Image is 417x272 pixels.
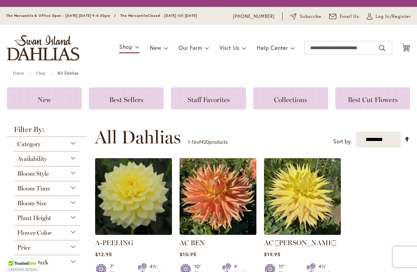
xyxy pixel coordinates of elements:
[95,251,112,258] span: $12.95
[150,44,161,51] span: New
[264,158,341,235] img: AC Jeri
[7,35,79,61] a: store logo
[348,96,398,104] span: Best Cut Flowers
[233,13,275,20] a: [PHONE_NUMBER]
[7,126,87,137] strong: Filter By:
[5,248,24,267] iframe: Launch Accessibility Center
[188,139,190,145] span: 1
[335,87,410,109] a: Best Cut Flowers
[180,251,196,258] span: $10.95
[17,244,31,251] span: Price
[180,158,256,235] img: AC BEN
[6,13,148,18] span: The Mercantile & Office Open - [DATE]-[DATE] 9-4:30pm / The Mercantile
[17,199,47,207] span: Bloom Size
[329,13,359,20] a: Email Us
[17,214,51,222] span: Plant Height
[187,96,230,104] span: Staff Favorites
[95,239,133,247] a: A-PEELING
[201,139,209,145] span: 420
[253,87,328,109] a: Collections
[95,127,181,148] span: All Dahlias
[180,230,256,236] a: AC BEN
[290,13,322,20] a: Subscribe
[119,43,133,50] span: Shop
[171,87,246,109] a: Staff Favorites
[220,44,240,51] span: Visit Us
[264,239,336,247] a: AC [PERSON_NAME]
[13,70,24,76] a: Home
[95,158,172,235] img: A-Peeling
[95,230,172,236] a: A-Peeling
[379,43,385,54] button: Search
[148,13,197,18] span: Closed - [DATE] till [DATE]
[38,96,51,104] span: New
[109,96,143,104] span: Best Sellers
[17,229,51,237] span: Flower Color
[367,13,411,20] a: Log In/Register
[300,13,322,20] span: Subscribe
[17,155,47,163] span: Availability
[376,13,411,20] span: Log In/Register
[180,239,205,247] a: AC BEN
[7,87,82,109] a: New
[17,140,41,148] span: Category
[58,70,79,76] strong: All Dahlias
[340,13,359,20] span: Email Us
[188,137,227,148] p: - of products
[333,135,352,148] label: Sort by:
[257,44,288,51] span: Help Center
[264,230,341,236] a: AC Jeri
[274,96,307,104] span: Collections
[17,185,50,192] span: Bloom Time
[36,70,45,76] a: Shop
[264,251,280,258] span: $19.95
[89,87,164,109] a: Best Sellers
[192,139,196,145] span: 16
[17,170,49,177] span: Bloom Style
[179,44,202,51] span: Our Farm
